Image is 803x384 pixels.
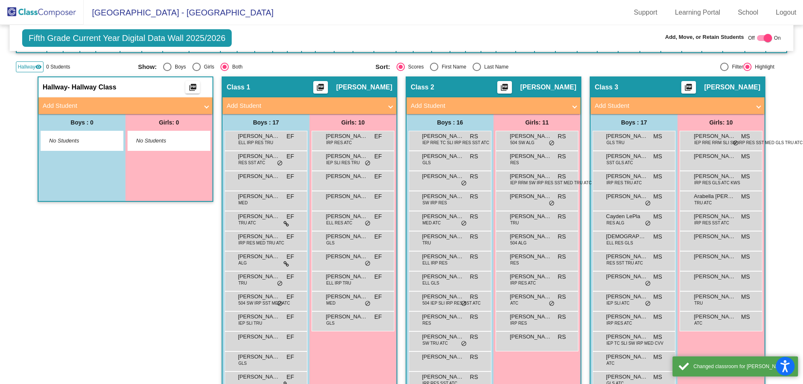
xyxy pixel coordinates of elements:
[653,232,662,241] span: MS
[185,81,200,94] button: Print Students Details
[326,132,368,140] span: [PERSON_NAME]
[238,192,280,201] span: [PERSON_NAME]
[510,180,592,186] span: IEP RRM SW IRP RES SST MED TRU ATC
[43,83,68,92] span: Hallway
[510,140,534,146] span: 504 SW ALG
[510,272,552,281] span: [PERSON_NAME]
[422,160,431,166] span: GLS
[411,83,434,92] span: Class 2
[422,292,464,301] span: [PERSON_NAME]
[22,29,232,47] span: Fifth Grade Current Year Digital Data Wall 2025/2026
[470,252,478,261] span: RS
[238,320,262,326] span: IEP SLI TRU
[286,132,294,141] span: EF
[558,313,566,321] span: RS
[422,272,464,281] span: [PERSON_NAME]
[558,172,566,181] span: RS
[18,63,35,71] span: Hallway
[422,200,447,206] span: SW IRP RES
[481,63,509,71] div: Last Name
[653,152,662,161] span: MS
[376,63,607,71] mat-radio-group: Select an option
[606,252,648,261] span: [PERSON_NAME]
[46,63,70,71] span: 0 Students
[752,63,775,71] div: Highlight
[326,160,360,166] span: IEP SLI RES TRU
[286,353,294,361] span: EF
[510,280,536,286] span: IRP RES ATC
[374,192,382,201] span: EF
[238,212,280,221] span: [PERSON_NAME]
[286,192,294,201] span: EF
[510,232,552,241] span: [PERSON_NAME]
[653,353,662,361] span: MS
[136,137,189,145] span: No Students
[374,212,382,221] span: EF
[694,220,729,226] span: IRP RES SST ATC
[470,132,478,141] span: RS
[653,172,662,181] span: MS
[315,83,325,95] mat-icon: picture_as_pdf
[422,373,464,381] span: [PERSON_NAME]
[422,220,441,226] span: MED ATC
[422,232,464,241] span: [PERSON_NAME]
[748,34,755,42] span: Off
[741,192,750,201] span: MS
[238,300,290,306] span: 504 SW IRP SST MED ATC
[286,373,294,381] span: EF
[374,232,382,241] span: EF
[238,272,280,281] span: [PERSON_NAME]
[286,232,294,241] span: EF
[365,260,371,267] span: do_not_disturb_alt
[606,272,648,281] span: [PERSON_NAME]
[227,83,250,92] span: Class 1
[201,63,215,71] div: Girls
[694,252,736,261] span: [PERSON_NAME]
[326,220,352,226] span: ELL RES ATC
[238,152,280,160] span: [PERSON_NAME]
[606,360,614,366] span: ATC
[653,192,662,201] span: MS
[238,360,247,366] span: GLS
[422,240,431,246] span: TRU
[645,300,651,307] span: do_not_disturb_alt
[510,240,527,246] span: 504 ALG
[510,192,552,201] span: [PERSON_NAME]
[326,280,351,286] span: ELL IRP TRU
[238,172,280,181] span: [PERSON_NAME]
[591,114,678,131] div: Boys : 17
[694,212,736,221] span: [PERSON_NAME]
[222,114,309,131] div: Boys : 17
[461,300,467,307] span: do_not_disturb_alt
[665,33,744,41] span: Add, Move, or Retain Students
[286,272,294,281] span: EF
[694,272,736,281] span: [PERSON_NAME]
[84,6,274,19] span: [GEOGRAPHIC_DATA] - [GEOGRAPHIC_DATA]
[510,333,552,341] span: [PERSON_NAME]
[606,212,648,221] span: Cayden LePla
[510,152,552,160] span: [PERSON_NAME]
[606,373,648,381] span: [PERSON_NAME]
[606,140,624,146] span: GLS TRU
[277,160,283,167] span: do_not_disturb_alt
[606,260,643,266] span: RES SST TRU ATC
[558,232,566,241] span: RS
[422,260,448,266] span: ELL IRP RES
[286,212,294,221] span: EF
[374,252,382,261] span: EF
[470,272,478,281] span: RS
[558,272,566,281] span: RS
[470,333,478,341] span: RS
[606,313,648,321] span: [PERSON_NAME]
[286,152,294,161] span: EF
[678,114,765,131] div: Girls: 10
[407,114,494,131] div: Boys : 16
[595,83,618,92] span: Class 3
[326,272,368,281] span: [PERSON_NAME]
[769,6,803,19] a: Logout
[549,200,555,207] span: do_not_disturb_alt
[653,132,662,141] span: MS
[125,114,212,131] div: Girls: 0
[470,152,478,161] span: RS
[286,252,294,261] span: EF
